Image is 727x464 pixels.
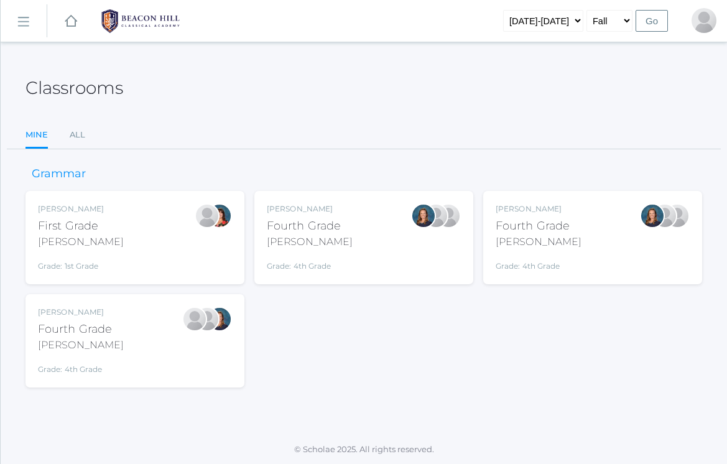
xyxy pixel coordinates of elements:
div: Grade: 4th Grade [38,358,124,375]
div: Heather Porter [436,203,461,228]
div: [PERSON_NAME] [496,234,581,249]
a: Mine [25,123,48,149]
div: Grade: 4th Grade [496,254,581,272]
div: Heather Porter [195,307,220,332]
div: Lydia Chaffin [652,203,677,228]
div: [PERSON_NAME] [38,338,124,353]
h2: Classrooms [25,78,123,98]
div: Jaimie Watson [195,203,220,228]
input: Go [636,10,668,32]
div: Lydia Chaffin [424,203,448,228]
div: Fourth Grade [496,218,581,234]
div: Heather Wallock [207,203,232,228]
div: [PERSON_NAME] [38,307,124,318]
p: © Scholae 2025. All rights reserved. [1,443,727,456]
div: Fourth Grade [38,321,124,338]
div: Heather Porter [665,203,690,228]
div: Ellie Bradley [207,307,232,332]
div: [PERSON_NAME] [267,203,353,215]
div: Grade: 1st Grade [38,254,124,272]
div: [PERSON_NAME] [38,234,124,249]
div: First Grade [38,218,124,234]
img: BHCALogos-05-308ed15e86a5a0abce9b8dd61676a3503ac9727e845dece92d48e8588c001991.png [94,6,187,37]
div: [PERSON_NAME] [496,203,581,215]
div: Heather Porter [692,8,716,33]
div: Ellie Bradley [411,203,436,228]
div: Ellie Bradley [640,203,665,228]
div: Lydia Chaffin [182,307,207,332]
div: Grade: 4th Grade [267,254,353,272]
div: [PERSON_NAME] [267,234,353,249]
a: All [70,123,85,147]
h3: Grammar [25,168,92,180]
div: [PERSON_NAME] [38,203,124,215]
div: Fourth Grade [267,218,353,234]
